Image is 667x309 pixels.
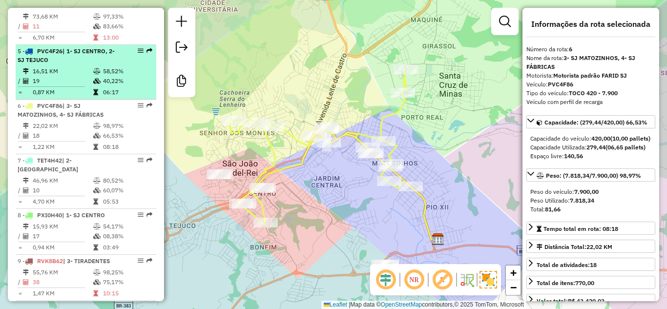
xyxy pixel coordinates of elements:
[93,233,101,239] i: % de utilização da cubagem
[93,290,98,296] i: Tempo total em rota
[526,294,655,307] a: Valor total:R$ 43.420,03
[172,71,191,93] a: Criar modelo
[18,87,22,97] td: =
[103,268,152,277] td: 98,25%
[569,89,618,97] strong: TOCO 420 - 7.900
[32,21,93,31] td: 11
[530,134,651,143] div: Capacidade do veículo:
[23,269,29,275] i: Distância Total
[138,157,144,163] em: Opções
[18,185,22,195] td: /
[93,144,98,150] i: Tempo total em rota
[546,172,641,179] span: Peso: (7.818,34/7.900,00) 98,97%
[526,54,655,71] div: Nome da rota:
[93,78,101,84] i: % de utilização da cubagem
[564,152,583,160] strong: 140,56
[32,243,93,252] td: 0,94 KM
[575,279,594,287] strong: 770,00
[374,268,397,291] span: Ocultar deslocamento
[103,243,152,252] td: 03:49
[537,261,597,268] span: Total de atividades:
[23,23,29,29] i: Total de Atividades
[590,261,597,268] strong: 18
[349,301,350,308] span: |
[93,23,101,29] i: % de utilização da cubagem
[23,14,29,20] i: Distância Total
[146,157,152,163] em: Rota exportada
[32,231,93,241] td: 17
[18,157,78,173] span: 7 -
[526,80,655,89] div: Veículo:
[18,243,22,252] td: =
[526,20,655,29] h4: Informações da rota selecionada
[530,143,651,152] div: Capacidade Utilizada:
[32,121,93,131] td: 22,02 KM
[32,288,93,298] td: 1,47 KM
[526,168,655,182] a: Peso: (7.818,34/7.900,00) 98,97%
[526,184,655,218] div: Peso: (7.818,34/7.900,00) 98,97%
[103,131,152,141] td: 66,53%
[93,178,101,184] i: % de utilização do peso
[495,12,515,31] a: Exibir filtros
[526,89,655,98] div: Tipo do veículo:
[570,197,594,204] strong: 7.818,34
[18,197,22,206] td: =
[381,301,422,308] a: OpenStreetMap
[553,72,627,79] strong: Motorista padrão FARID SJ
[375,261,399,270] div: Atividade não roteirizada - SUPERMERCADO ESKYNAO
[93,224,101,229] i: % de utilização do peso
[605,144,646,151] strong: (06,65 pallets)
[229,199,253,208] div: Atividade não roteirizada - REPUBLICA DOS CONES
[526,130,655,165] div: Capacidade: (279,44/420,00) 66,53%
[103,185,152,195] td: 60,07%
[18,33,22,42] td: =
[32,142,93,152] td: 1,22 KM
[138,103,144,108] em: Opções
[103,197,152,206] td: 05:53
[18,277,22,287] td: /
[510,267,517,279] span: +
[530,196,651,205] div: Peso Utilizado:
[506,280,521,295] a: Zoom out
[146,103,152,108] em: Rota exportada
[526,222,655,235] a: Tempo total em rota: 08:18
[23,233,29,239] i: Total de Atividades
[23,133,29,139] i: Total de Atividades
[32,87,93,97] td: 0,87 KM
[23,78,29,84] i: Total de Atividades
[526,98,655,106] div: Veículo com perfil de recarga
[32,197,93,206] td: 4,70 KM
[548,81,573,88] strong: PVC4F86
[18,47,115,63] span: 5 -
[526,276,655,289] a: Total de itens:770,00
[103,222,152,231] td: 54,17%
[510,281,517,293] span: −
[537,243,612,251] div: Distância Total:
[586,243,612,250] span: 22,02 KM
[32,131,93,141] td: 18
[138,258,144,264] em: Opções
[526,71,655,80] div: Motorista:
[23,178,29,184] i: Distância Total
[506,266,521,280] a: Zoom in
[93,279,101,285] i: % de utilização da cubagem
[530,152,651,161] div: Espaço livre:
[37,257,63,265] span: RVK8B62
[103,121,152,131] td: 98,97%
[103,87,152,97] td: 06:17
[18,47,115,63] span: | 1- SJ CENTRO, 2- SJ TEJUCO
[591,135,610,142] strong: 420,00
[93,123,101,129] i: % de utilização do peso
[93,199,98,205] i: Tempo total em rota
[23,224,29,229] i: Distância Total
[530,188,599,195] span: Peso do veículo:
[146,212,152,218] em: Rota exportada
[568,297,604,305] strong: R$ 43.420,03
[93,14,101,20] i: % de utilização do peso
[37,102,63,109] span: PVC4F86
[62,211,105,219] span: | 1- SJ CENTRO
[479,271,497,288] img: Exibir/Ocultar setores
[146,258,152,264] em: Rota exportada
[37,47,63,55] span: PVC4F26
[93,269,101,275] i: % de utilização do peso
